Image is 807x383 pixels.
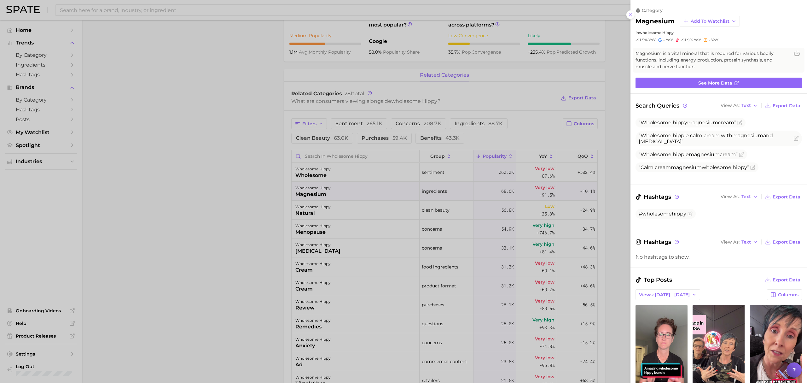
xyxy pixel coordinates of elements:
[642,8,663,13] span: category
[681,38,693,42] span: -91.9%
[763,238,802,246] button: Export Data
[636,289,700,300] button: Views: [DATE] - [DATE]
[698,80,732,86] span: See more data
[741,240,751,244] span: Text
[721,195,740,198] span: View As
[636,101,688,110] span: Search Queries
[721,104,740,107] span: View As
[794,136,799,141] button: Flag as miscategorized or irrelevant
[639,164,749,170] span: Calm cream wholesome hippy
[688,211,693,216] button: Flag as miscategorized or irrelevant
[636,78,802,88] a: See more data
[763,192,802,201] button: Export Data
[719,193,759,201] button: View AsText
[778,292,798,298] span: Columns
[648,38,656,43] span: YoY
[763,101,802,110] button: Export Data
[721,240,740,244] span: View As
[636,17,675,25] h2: magnesium
[680,16,740,27] button: Add to Watchlist
[663,38,665,42] span: -
[671,164,702,170] span: magnesium
[636,192,680,201] span: Hashtags
[639,30,674,35] span: wholesome hippy
[691,19,729,24] span: Add to Watchlist
[694,38,701,43] span: YoY
[689,151,720,157] span: magnesium
[636,38,647,42] span: -91.5%
[666,38,673,43] span: YoY
[687,120,718,126] span: magnesium
[636,30,802,35] div: in
[719,102,759,110] button: View AsText
[639,211,686,217] span: #wholesomehippy
[763,275,802,284] button: Export Data
[719,238,759,246] button: View AsText
[639,292,690,298] span: Views: [DATE] - [DATE]
[709,38,710,42] span: -
[732,133,763,138] span: magnesium
[741,195,751,198] span: Text
[636,50,789,70] span: Magnesium is a vital mineral that is required for various bodily functions, including energy prod...
[636,254,802,260] div: No hashtags to show.
[737,120,742,125] button: Flag as miscategorized or irrelevant
[773,239,800,245] span: Export Data
[741,104,751,107] span: Text
[711,38,718,43] span: YoY
[636,238,680,246] span: Hashtags
[639,120,736,126] span: Wholesome hippy cream
[639,133,773,144] span: Wholesome hippie calm cream with and [MEDICAL_DATA]
[750,165,755,170] button: Flag as miscategorized or irrelevant
[636,275,672,284] span: Top Posts
[639,151,738,157] span: Wholesome hippie cream
[773,194,800,200] span: Export Data
[767,289,802,300] button: Columns
[739,152,744,157] button: Flag as miscategorized or irrelevant
[773,277,800,283] span: Export Data
[773,103,800,109] span: Export Data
